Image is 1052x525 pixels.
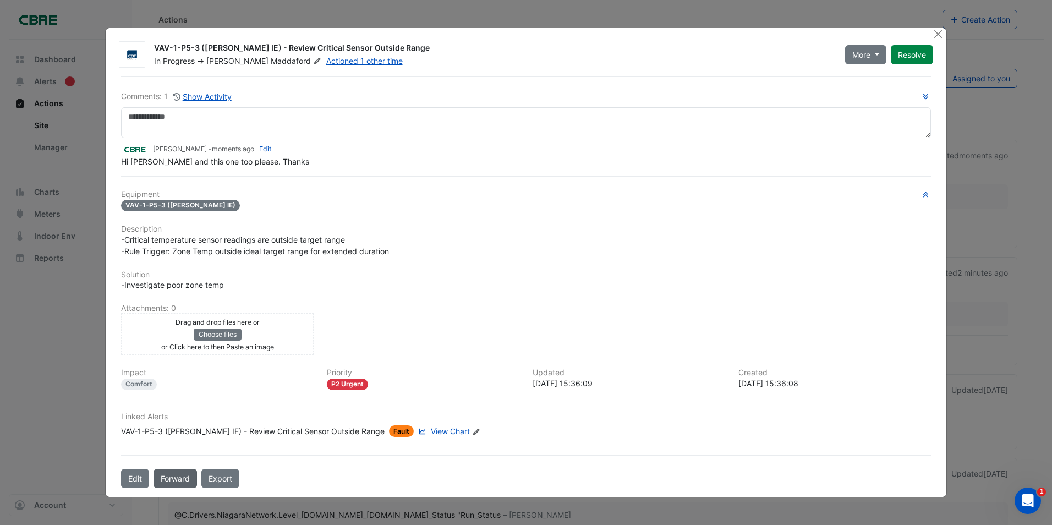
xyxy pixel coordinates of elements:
[121,143,149,155] img: CBRE Charter Hall
[121,412,931,422] h6: Linked Alerts
[121,157,309,166] span: Hi [PERSON_NAME] and this one too please. Thanks
[172,90,232,103] button: Show Activity
[176,318,260,326] small: Drag and drop files here or
[154,469,197,488] button: Forward
[327,368,519,378] h6: Priority
[197,56,204,65] span: ->
[845,45,886,64] button: More
[121,200,240,211] span: VAV-1-P5-3 ([PERSON_NAME] IE)
[121,379,157,390] div: Comfort
[1015,488,1041,514] iframe: Intercom live chat
[153,144,271,154] small: [PERSON_NAME] - -
[154,42,832,56] div: VAV-1-P5-3 ([PERSON_NAME] IE) - Review Critical Sensor Outside Range
[212,145,254,153] span: 2025-09-08 15:36:09
[121,304,931,313] h6: Attachments: 0
[533,368,725,378] h6: Updated
[121,280,224,289] span: -Investigate poor zone temp
[1037,488,1046,496] span: 1
[891,45,933,64] button: Resolve
[119,50,145,61] img: Icon Logic
[852,49,870,61] span: More
[738,378,931,389] div: [DATE] 15:36:08
[121,469,149,488] button: Edit
[201,469,239,488] a: Export
[327,379,368,390] div: P2 Urgent
[206,56,269,65] span: [PERSON_NAME]
[121,90,232,103] div: Comments: 1
[416,425,470,437] a: View Chart
[738,368,931,378] h6: Created
[154,56,195,65] span: In Progress
[121,425,385,437] div: VAV-1-P5-3 ([PERSON_NAME] IE) - Review Critical Sensor Outside Range
[121,270,931,280] h6: Solution
[194,329,242,341] button: Choose files
[472,428,480,436] fa-icon: Edit Linked Alerts
[121,225,931,234] h6: Description
[533,378,725,389] div: [DATE] 15:36:09
[121,235,389,256] span: -Critical temperature sensor readings are outside target range -Rule Trigger: Zone Temp outside i...
[326,56,403,65] a: Actioned 1 other time
[933,28,944,40] button: Close
[389,425,414,437] span: Fault
[259,145,271,153] a: Edit
[121,190,931,199] h6: Equipment
[121,368,314,378] h6: Impact
[161,343,274,351] small: or Click here to then Paste an image
[431,426,470,436] span: View Chart
[271,56,324,67] span: Maddaford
